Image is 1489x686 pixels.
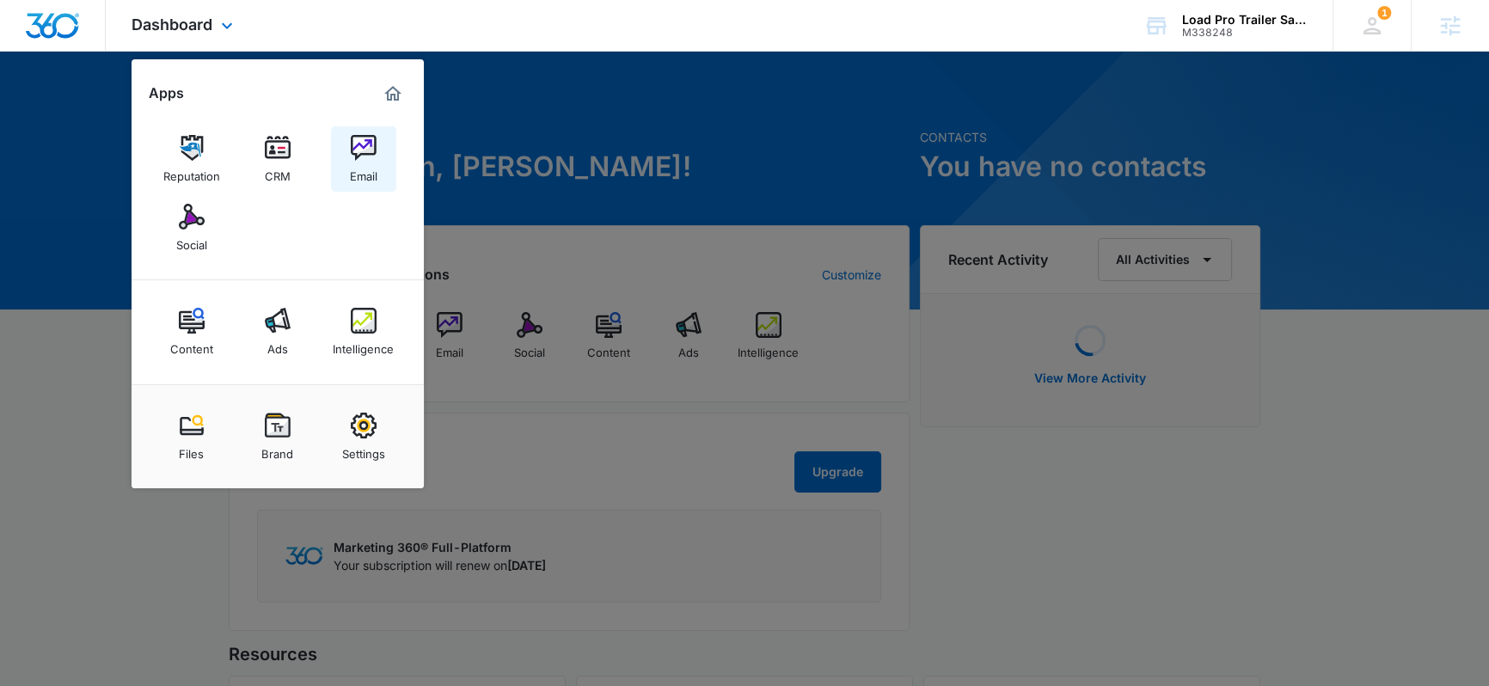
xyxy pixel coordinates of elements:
[350,161,377,183] div: Email
[159,404,224,469] a: Files
[261,438,293,461] div: Brand
[267,334,288,356] div: Ads
[176,230,207,252] div: Social
[331,404,396,469] a: Settings
[331,126,396,192] a: Email
[170,334,213,356] div: Content
[159,195,224,260] a: Social
[342,438,385,461] div: Settings
[149,85,184,101] h2: Apps
[245,299,310,364] a: Ads
[159,126,224,192] a: Reputation
[1182,13,1308,27] div: account name
[1377,6,1391,20] span: 1
[331,299,396,364] a: Intelligence
[265,161,291,183] div: CRM
[163,161,220,183] div: Reputation
[245,126,310,192] a: CRM
[179,438,204,461] div: Files
[379,80,407,107] a: Marketing 360® Dashboard
[245,404,310,469] a: Brand
[132,15,212,34] span: Dashboard
[1377,6,1391,20] div: notifications count
[333,334,394,356] div: Intelligence
[159,299,224,364] a: Content
[1182,27,1308,39] div: account id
